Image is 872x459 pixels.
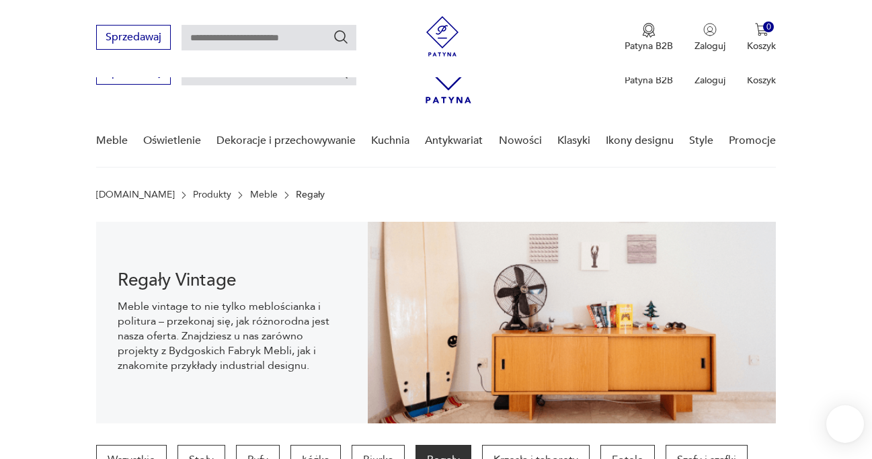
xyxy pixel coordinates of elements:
img: dff48e7735fce9207bfd6a1aaa639af4.png [368,222,776,423]
a: Meble [250,190,278,200]
a: Promocje [729,115,776,167]
a: Sprzedawaj [96,69,171,78]
a: Style [689,115,713,167]
a: Sprzedawaj [96,34,171,43]
a: Ikona medaluPatyna B2B [625,23,673,52]
a: Nowości [499,115,542,167]
a: Ikony designu [606,115,674,167]
a: Produkty [193,190,231,200]
img: Ikona koszyka [755,23,768,36]
p: Zaloguj [695,40,725,52]
iframe: Smartsupp widget button [826,405,864,443]
p: Zaloguj [695,74,725,87]
p: Patyna B2B [625,40,673,52]
button: 0Koszyk [747,23,776,52]
img: Ikonka użytkownika [703,23,717,36]
div: 0 [763,22,775,33]
p: Regały [296,190,325,200]
a: Meble [96,115,128,167]
button: Sprzedawaj [96,25,171,50]
button: Patyna B2B [625,23,673,52]
h1: Regały Vintage [118,272,347,288]
a: Klasyki [557,115,590,167]
a: Antykwariat [425,115,483,167]
a: Oświetlenie [143,115,201,167]
a: Dekoracje i przechowywanie [216,115,356,167]
p: Meble vintage to nie tylko meblościanka i politura – przekonaj się, jak różnorodna jest nasza ofe... [118,299,347,373]
a: Kuchnia [371,115,409,167]
p: Koszyk [747,40,776,52]
img: Patyna - sklep z meblami i dekoracjami vintage [422,16,463,56]
p: Patyna B2B [625,74,673,87]
a: [DOMAIN_NAME] [96,190,175,200]
button: Szukaj [333,29,349,45]
button: Zaloguj [695,23,725,52]
img: Ikona medalu [642,23,656,38]
p: Koszyk [747,74,776,87]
